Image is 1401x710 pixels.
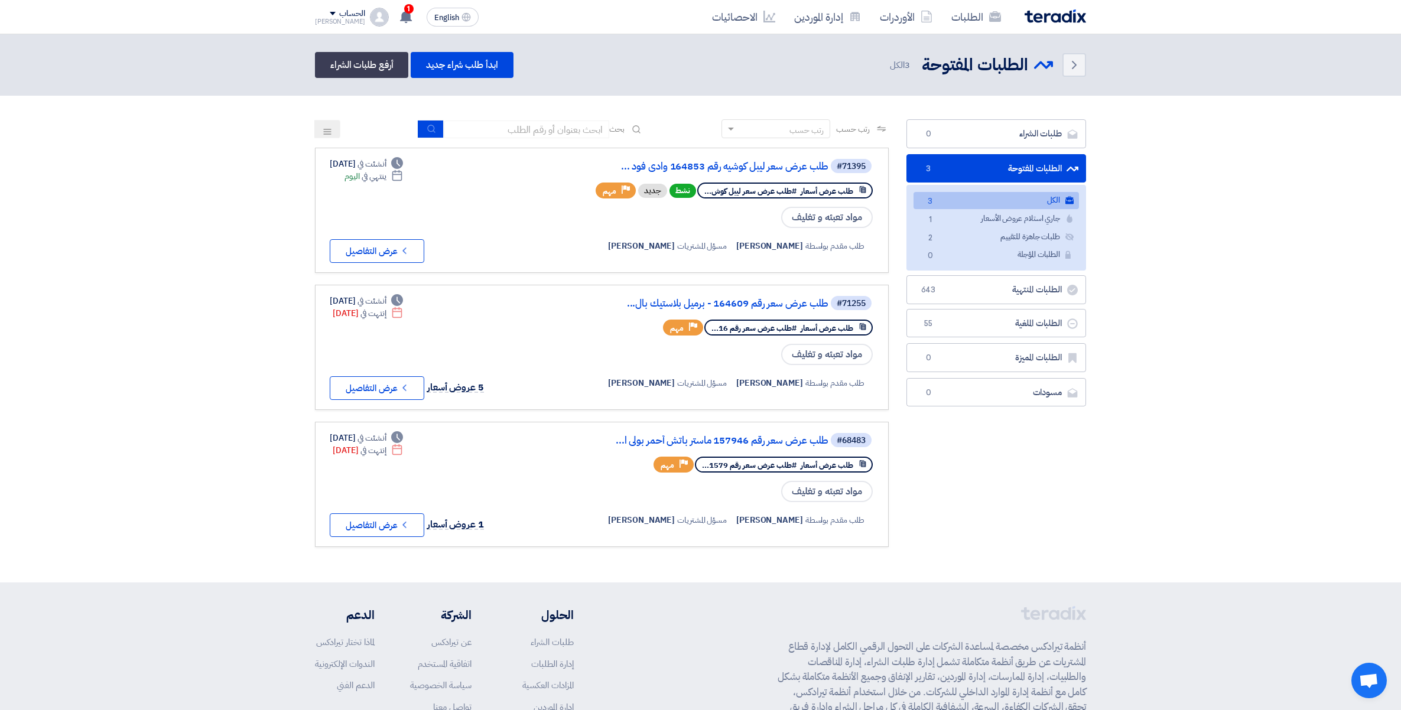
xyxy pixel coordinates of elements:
a: جاري استلام عروض الأسعار [914,210,1079,227]
span: 5 عروض أسعار [427,380,484,395]
span: أنشئت في [357,295,386,307]
a: المزادات العكسية [522,679,574,692]
span: 643 [921,284,935,296]
span: مهم [670,323,684,334]
div: Open chat [1351,663,1387,698]
a: اتفاقية المستخدم [418,657,472,670]
span: مسؤل المشتريات [677,240,727,252]
span: مهم [603,185,616,197]
span: مهم [661,460,674,471]
a: الطلبات الملغية55 [906,309,1086,338]
span: مسؤل المشتريات [677,377,727,389]
span: نشط [669,184,696,198]
a: الطلبات المميزة0 [906,343,1086,372]
span: English [434,14,459,22]
span: #طلب عرض سعر رقم 16... [711,323,797,334]
span: 3 [905,58,910,71]
a: عن تيرادكس [431,636,472,649]
a: لماذا تختار تيرادكس [316,636,375,649]
li: الحلول [507,606,574,624]
button: عرض التفاصيل [330,513,424,537]
button: English [427,8,479,27]
a: طلب عرض سعر ليبل كوشيه رقم 164853 وادى فود ... [592,161,828,172]
div: #71395 [837,162,866,171]
span: 1 [404,4,414,14]
a: الطلبات المفتوحة3 [906,154,1086,183]
span: طلب عرض أسعار [801,460,853,471]
a: سياسة الخصوصية [410,679,472,692]
span: [PERSON_NAME] [736,514,803,526]
a: الكل [914,192,1079,209]
button: عرض التفاصيل [330,239,424,263]
span: أنشئت في [357,158,386,170]
span: رتب حسب [836,123,870,135]
span: مواد تعبئه و تغليف [781,481,873,502]
a: الأوردرات [870,3,942,31]
button: عرض التفاصيل [330,376,424,400]
span: طلب مقدم بواسطة [805,514,865,526]
span: مواد تعبئه و تغليف [781,344,873,365]
img: Teradix logo [1025,9,1086,23]
a: طلب عرض سعر رقم 164609 - برميل بلاستيك بال... [592,298,828,309]
span: 3 [921,163,935,175]
a: الطلبات المنتهية643 [906,275,1086,304]
span: 3 [923,196,937,208]
a: إدارة الطلبات [531,657,574,670]
a: ابدأ طلب شراء جديد [411,52,513,78]
span: مسؤل المشتريات [677,514,727,526]
a: الدعم الفني [337,679,375,692]
span: طلب مقدم بواسطة [805,240,865,252]
div: #68483 [837,437,866,445]
div: الحساب [339,9,365,19]
div: [DATE] [330,158,403,170]
div: [DATE] [330,295,403,307]
span: 2 [923,232,937,245]
div: اليوم [344,170,403,183]
a: الاحصائيات [703,3,785,31]
span: طلب مقدم بواسطة [805,377,865,389]
a: الندوات الإلكترونية [315,657,375,670]
li: الشركة [410,606,472,624]
span: طلب عرض أسعار [801,323,853,334]
img: profile_test.png [370,8,389,27]
a: أرفع طلبات الشراء [315,52,408,78]
a: طلبات جاهزة للتقييم [914,229,1079,246]
span: طلب عرض أسعار [801,185,853,197]
a: الطلبات [942,3,1010,31]
li: الدعم [315,606,375,624]
input: ابحث بعنوان أو رقم الطلب [444,120,609,138]
span: 0 [921,387,935,399]
span: مواد تعبئه و تغليف [781,207,873,228]
span: ينتهي في [362,170,386,183]
span: [PERSON_NAME] [608,240,675,252]
span: #طلب عرض سعر ليبل كوش... [704,185,797,197]
span: إنتهت في [360,444,386,457]
span: إنتهت في [360,307,386,320]
span: [PERSON_NAME] [608,514,675,526]
a: الطلبات المؤجلة [914,246,1079,263]
a: مسودات0 [906,378,1086,407]
span: [PERSON_NAME] [736,240,803,252]
span: 55 [921,318,935,330]
a: طلبات الشراء0 [906,119,1086,148]
a: طلبات الشراء [531,636,574,649]
h2: الطلبات المفتوحة [922,54,1028,77]
span: أنشئت في [357,432,386,444]
a: إدارة الموردين [785,3,870,31]
div: رتب حسب [789,124,824,136]
span: بحث [609,123,625,135]
span: الكل [890,58,912,72]
div: [DATE] [333,307,403,320]
span: 0 [921,128,935,140]
div: جديد [638,184,667,198]
span: [PERSON_NAME] [736,377,803,389]
span: 0 [923,250,937,262]
span: 0 [921,352,935,364]
span: [PERSON_NAME] [608,377,675,389]
div: [PERSON_NAME] [315,18,365,25]
div: [DATE] [333,444,403,457]
div: [DATE] [330,432,403,444]
span: 1 [923,214,937,226]
span: #طلب عرض سعر رقم 1579... [702,460,797,471]
a: طلب عرض سعر رقم 157946 ماستر باتش أحمر بولى ا... [592,435,828,446]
